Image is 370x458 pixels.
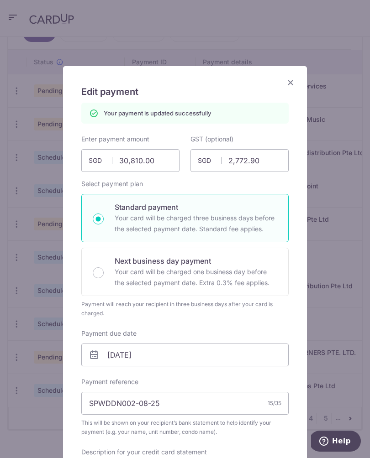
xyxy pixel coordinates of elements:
[89,156,112,165] span: SGD
[81,418,289,437] span: This will be shown on your recipient’s bank statement to help identify your payment (e.g. your na...
[115,213,277,234] p: Your card will be charged three business days before the selected payment date. Standard fee appl...
[81,179,143,188] label: Select payment plan
[115,255,277,266] p: Next business day payment
[81,300,289,318] div: Payment will reach your recipient in three business days after your card is charged.
[285,77,296,88] button: Close
[311,431,361,453] iframe: Opens a widget where you can find more information
[81,377,138,386] label: Payment reference
[198,156,222,165] span: SGD
[115,202,277,213] p: Standard payment
[81,329,137,338] label: Payment due date
[190,149,289,172] input: 0.00
[268,399,281,408] div: 15/35
[81,448,207,457] label: Description for your credit card statement
[115,266,277,288] p: Your card will be charged one business day before the selected payment date. Extra 0.3% fee applies.
[104,109,211,118] p: Your payment is updated successfully
[81,84,289,99] h5: Edit payment
[81,343,289,366] input: DD / MM / YYYY
[190,135,233,144] label: GST (optional)
[81,135,149,144] label: Enter payment amount
[81,149,180,172] input: 0.00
